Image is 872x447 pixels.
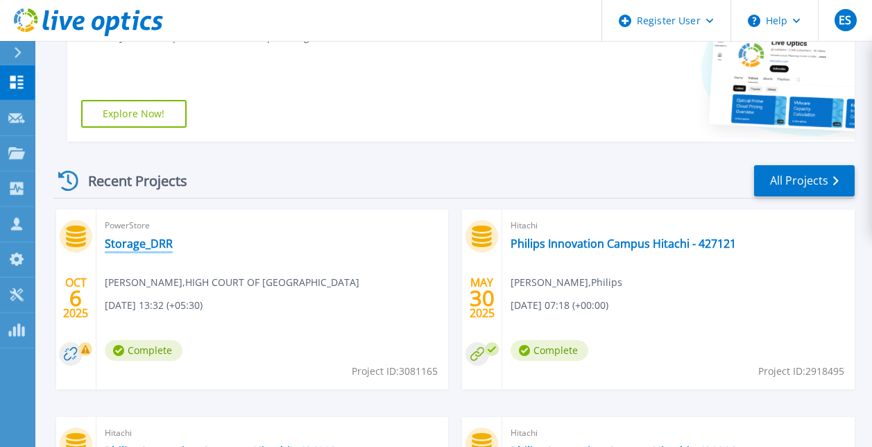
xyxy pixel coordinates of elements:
a: Explore Now! [81,100,187,128]
span: Hitachi [511,425,846,441]
div: OCT 2025 [62,273,89,323]
span: 6 [69,292,82,304]
span: Project ID: 3081165 [352,364,438,379]
span: Hitachi [105,425,441,441]
div: Recent Projects [53,164,206,198]
span: [PERSON_NAME] , Philips [511,275,622,290]
span: PowerStore [105,218,441,233]
span: Project ID: 2918495 [758,364,844,379]
span: Complete [105,340,182,361]
span: [DATE] 13:32 (+05:30) [105,298,203,313]
div: MAY 2025 [469,273,495,323]
a: Philips Innovation Campus Hitachi - 427121 [511,237,736,251]
a: Storage_DRR [105,237,173,251]
span: [PERSON_NAME] , HIGH COURT OF [GEOGRAPHIC_DATA] [105,275,359,290]
span: ES [839,15,851,26]
a: All Projects [754,165,855,196]
span: Hitachi [511,218,846,233]
span: 30 [470,292,495,304]
span: [DATE] 07:18 (+00:00) [511,298,608,313]
span: Complete [511,340,588,361]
